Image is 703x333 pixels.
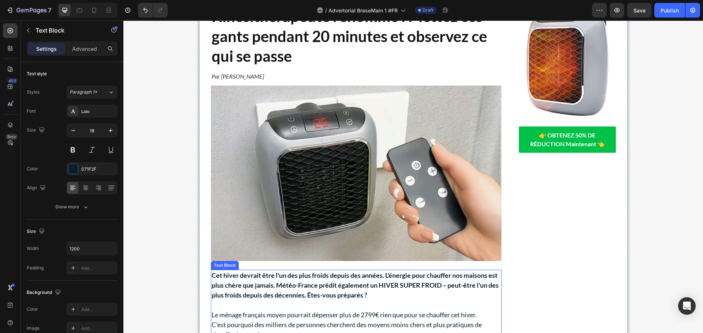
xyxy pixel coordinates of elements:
[36,26,98,35] p: Text Block
[48,6,51,15] p: 7
[661,7,679,14] div: Publish
[81,306,116,313] div: Add...
[328,7,398,14] span: Advertorial BraseMain 1 #FR
[27,71,47,77] div: Text style
[27,89,40,95] div: Styles
[88,251,375,279] strong: Cet hiver devrait être l'un des plus froids depuis des années. L'énergie pour chauffer nos maison...
[27,227,46,236] div: Size
[27,108,36,114] div: Font
[81,108,116,115] div: Lato
[27,288,62,298] div: Background
[88,299,377,319] p: C'est pourquoi des milliers de personnes cherchent des moyens moins chers et plus pratiques de ch...
[88,65,378,241] img: gempages_580595036534604371-425a5ed0-d188-44d6-9c16-7ec05a298093.png
[395,106,492,132] a: 👉 OBTENEZ 50% DE RÉDUCTION Maintenant 👈
[89,242,114,248] div: Text Block
[27,325,40,332] div: Image
[27,245,39,252] div: Width
[7,78,18,84] div: 450
[407,111,481,127] strong: 👉 OBTENEZ 50% DE RÉDUCTION Maintenant 👈
[123,20,703,333] iframe: Design area
[27,265,44,271] div: Padding
[27,306,38,313] div: Color
[55,203,89,211] div: Show more
[81,325,116,332] div: Add...
[27,200,118,213] button: Show more
[138,3,168,18] div: Undo/Redo
[633,7,646,14] span: Save
[423,7,434,14] span: Draft
[66,86,118,99] button: Paragraph 1*
[36,45,57,53] p: Settings
[678,297,696,315] div: Open Intercom Messenger
[88,52,141,59] i: Par [PERSON_NAME]
[325,7,327,14] span: /
[70,89,97,95] span: Paragraph 1*
[3,3,55,18] button: 7
[627,3,651,18] button: Save
[88,290,377,299] p: Le ménage français moyen pourrait dépenser plus de 2799€ rien que pour se chauffer cet hiver.
[81,166,116,173] div: 071F2F
[27,125,46,135] div: Size
[27,166,38,172] div: Color
[72,45,97,53] p: Advanced
[5,134,18,140] div: Beta
[81,265,116,272] div: Add...
[67,242,117,255] input: Auto
[654,3,685,18] button: Publish
[27,183,47,193] div: Align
